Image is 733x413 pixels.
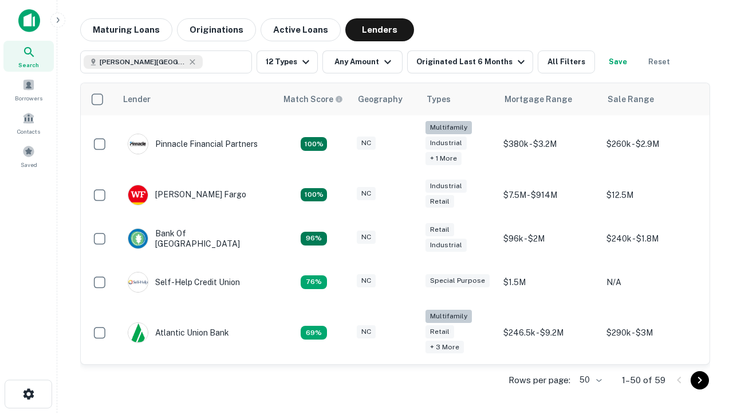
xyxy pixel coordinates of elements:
div: Multifamily [425,121,472,134]
button: Active Loans [261,18,341,41]
td: $246.5k - $9.2M [498,304,601,362]
div: [PERSON_NAME] Fargo [128,185,246,205]
button: Save your search to get updates of matches that match your search criteria. [600,50,636,73]
div: Pinnacle Financial Partners [128,134,258,154]
td: $380k - $3.2M [498,115,601,173]
td: N/A [601,260,704,304]
td: $1.5M [498,260,601,304]
td: $240k - $1.8M [601,217,704,260]
div: Self-help Credit Union [128,272,240,293]
div: Originated Last 6 Months [416,55,528,69]
img: picture [128,323,148,342]
div: NC [357,137,376,150]
a: Saved [3,141,54,172]
th: Geography [351,83,420,115]
div: Multifamily [425,310,472,323]
td: $260k - $2.9M [601,115,704,173]
a: Borrowers [3,74,54,105]
h6: Match Score [283,93,341,106]
th: Mortgage Range [498,83,601,115]
div: NC [357,231,376,244]
div: Retail [425,325,454,338]
div: Matching Properties: 11, hasApolloMatch: undefined [301,275,327,289]
p: 1–50 of 59 [622,373,665,387]
iframe: Chat Widget [676,321,733,376]
div: Retail [425,195,454,208]
div: NC [357,187,376,200]
button: Originated Last 6 Months [407,50,533,73]
span: Saved [21,160,37,169]
button: Go to next page [691,371,709,389]
div: Mortgage Range [505,92,572,106]
div: + 1 more [425,152,462,165]
div: Atlantic Union Bank [128,322,229,343]
th: Capitalize uses an advanced AI algorithm to match your search with the best lender. The match sco... [277,83,351,115]
td: $7.5M - $914M [498,173,601,217]
span: [PERSON_NAME][GEOGRAPHIC_DATA], [GEOGRAPHIC_DATA] [100,57,186,67]
div: + 3 more [425,341,464,354]
div: Lender [123,92,151,106]
div: NC [357,274,376,287]
img: picture [128,229,148,248]
img: picture [128,272,148,292]
span: Contacts [17,127,40,136]
button: Any Amount [322,50,403,73]
div: Industrial [425,180,467,193]
div: Industrial [425,239,467,252]
a: Search [3,41,54,72]
div: Sale Range [608,92,654,106]
th: Lender [116,83,277,115]
div: Bank Of [GEOGRAPHIC_DATA] [128,228,265,249]
span: Borrowers [15,93,42,103]
a: Contacts [3,107,54,138]
td: $12.5M [601,173,704,217]
td: $290k - $3M [601,304,704,362]
img: picture [128,134,148,154]
div: 50 [575,372,604,388]
div: Retail [425,223,454,236]
button: Lenders [345,18,414,41]
button: All Filters [538,50,595,73]
div: NC [357,325,376,338]
div: Geography [358,92,403,106]
th: Types [420,83,498,115]
button: Reset [641,50,677,73]
th: Sale Range [601,83,704,115]
div: Matching Properties: 26, hasApolloMatch: undefined [301,137,327,151]
div: Special Purpose [425,274,490,287]
span: Search [18,60,39,69]
p: Rows per page: [509,373,570,387]
button: Maturing Loans [80,18,172,41]
div: Matching Properties: 14, hasApolloMatch: undefined [301,232,327,246]
img: picture [128,185,148,205]
div: Industrial [425,137,467,150]
button: Originations [177,18,256,41]
div: Types [427,92,451,106]
div: Matching Properties: 10, hasApolloMatch: undefined [301,326,327,340]
img: capitalize-icon.png [18,9,40,32]
div: Capitalize uses an advanced AI algorithm to match your search with the best lender. The match sco... [283,93,343,106]
div: Matching Properties: 15, hasApolloMatch: undefined [301,188,327,202]
button: 12 Types [257,50,318,73]
td: $96k - $2M [498,217,601,260]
